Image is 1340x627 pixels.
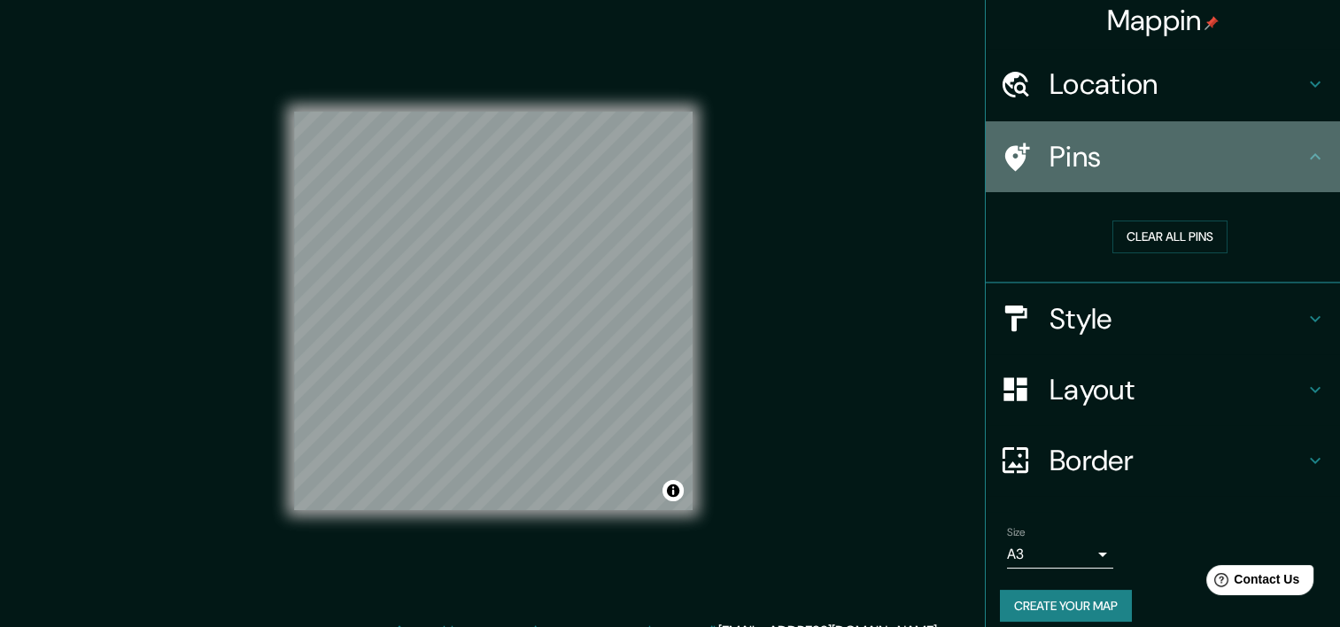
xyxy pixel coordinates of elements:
img: pin-icon.png [1204,16,1219,30]
div: Location [986,49,1340,120]
h4: Location [1050,66,1305,102]
iframe: Help widget launcher [1182,558,1321,608]
div: Border [986,425,1340,496]
h4: Layout [1050,372,1305,407]
div: Style [986,283,1340,354]
div: A3 [1007,540,1113,569]
button: Clear all pins [1112,221,1228,253]
h4: Mappin [1107,3,1220,38]
h4: Pins [1050,139,1305,174]
div: Pins [986,121,1340,192]
h4: Style [1050,301,1305,337]
button: Create your map [1000,590,1132,623]
div: Layout [986,354,1340,425]
button: Toggle attribution [662,480,684,501]
label: Size [1007,524,1026,539]
h4: Border [1050,443,1305,478]
canvas: Map [294,112,693,510]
